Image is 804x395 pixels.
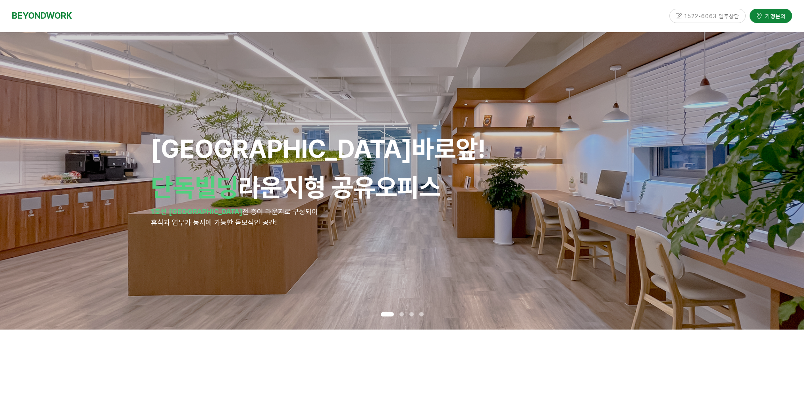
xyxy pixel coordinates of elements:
span: 가맹문의 [763,12,786,19]
a: 가맹문의 [750,8,792,22]
span: [GEOGRAPHIC_DATA] [151,134,486,164]
span: 전 층이 라운지로 구성되어 [242,207,318,216]
a: BEYONDWORK [12,8,72,23]
span: 바로앞! [412,134,486,164]
span: 단독빌딩 [151,172,238,202]
strong: 1호선 [GEOGRAPHIC_DATA] [151,207,242,216]
span: 휴식과 업무가 동시에 가능한 돋보적인 공간! [151,218,277,226]
span: 라운지형 공유오피스 [151,172,441,202]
